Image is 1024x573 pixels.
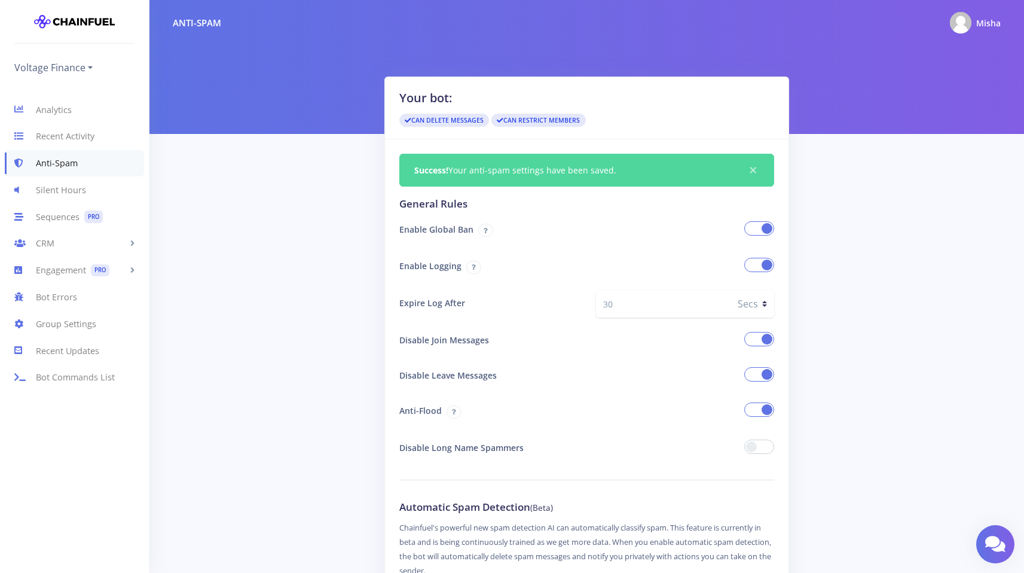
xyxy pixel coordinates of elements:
label: Expire Log After [390,290,587,318]
a: Anti-Spam [5,150,144,177]
h2: Your bot: [399,89,775,107]
span: Misha [976,17,1001,29]
small: (Beta) [530,502,553,513]
label: Disable Join Messages [390,327,587,353]
div: Anti-Spam [173,16,221,30]
input: eg 15, 30, 60 [596,290,729,318]
img: chainfuel-logo [34,10,115,33]
label: Anti-Flood [390,398,587,425]
label: Enable Logging [390,253,587,281]
label: Disable Leave Messages [390,362,587,388]
strong: Success! [414,164,448,176]
a: @mishadub95 Photo Misha [940,10,1001,36]
label: Disable Long Name Spammers [390,435,587,461]
span: PRO [91,264,109,277]
span: Can Delete Messages [399,114,489,127]
span: × [747,164,759,176]
button: Close [747,164,759,176]
img: @mishadub95 Photo [950,12,971,33]
h3: Automatic Spam Detection [399,499,775,515]
span: PRO [84,211,103,223]
h3: General Rules [399,196,775,212]
label: Enable Global Ban [390,217,587,244]
span: Can Restrict Members [491,114,585,127]
span: Your anti-spam settings have been saved. [414,164,616,176]
a: Voltage Finance [14,58,93,77]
